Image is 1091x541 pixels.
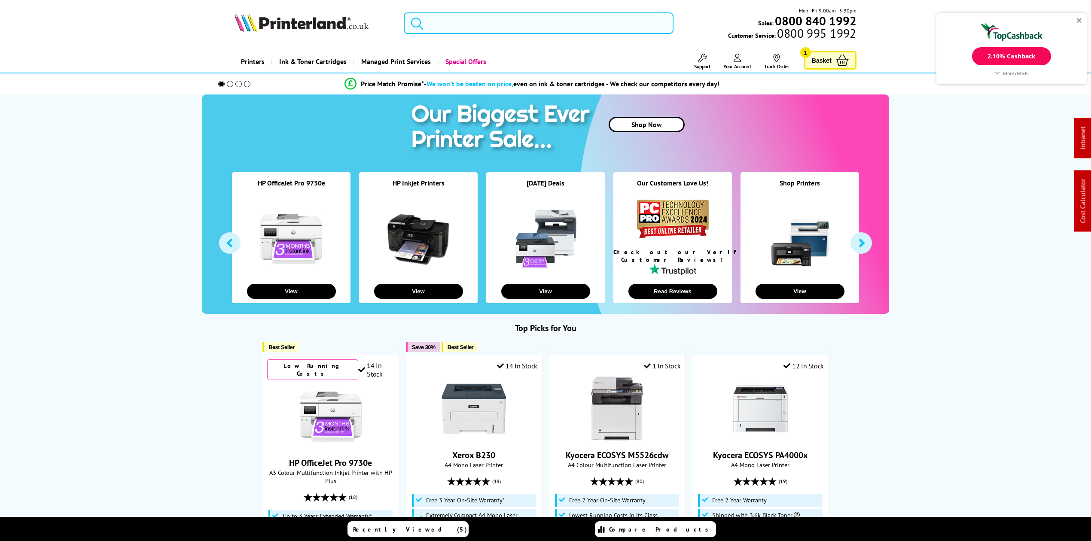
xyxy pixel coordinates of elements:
[424,79,719,88] div: - even on ink & toner cartridges - We check our competitors every day!
[728,29,856,40] span: Customer Service:
[694,63,710,70] span: Support
[235,13,393,33] a: Printerland Logo
[486,179,605,198] div: [DATE] Deals
[609,117,685,132] a: Shop Now
[501,284,590,299] button: View
[427,79,513,88] span: We won’t be beaten on price,
[697,461,824,469] span: A4 Mono Laser Printer
[756,284,844,299] button: View
[393,179,445,187] a: HP Inkjet Printers
[437,51,493,73] a: Special Offers
[412,344,436,350] span: Save 30%
[713,450,808,461] a: Kyocera ECOSYS PA4000x
[358,361,394,378] div: 14 In Stock
[374,284,463,299] button: View
[299,442,363,450] a: HP OfficeJet Pro 9730e
[783,362,824,370] div: 12 In Stock
[407,94,598,162] img: printer sale
[258,179,325,187] a: HP OfficeJet Pro 9730e
[585,434,649,443] a: Kyocera ECOSYS M5526cdw
[712,497,767,504] span: Free 2 Year Warranty
[566,450,668,461] a: Kyocera ECOSYS M5526cdw
[758,19,774,27] span: Sales:
[595,521,716,537] a: Compare Products
[492,473,501,489] span: (48)
[779,473,787,489] span: (19)
[268,344,295,350] span: Best Seller
[812,55,832,66] span: Basket
[406,342,440,352] button: Save 30%
[569,497,646,504] span: Free 2 Year On-Site Warranty
[585,377,649,441] img: Kyocera ECOSYS M5526cdw
[712,512,800,519] span: Shipped with 3.6k Black Toner
[361,79,424,88] span: Price Match Promise*
[613,179,732,198] div: Our Customers Love Us!
[353,526,467,533] span: Recently Viewed (5)
[1079,179,1087,223] a: Cost Calculator
[279,51,347,73] span: Ink & Toner Cartridges
[723,63,751,70] span: Your Account
[728,377,792,441] img: Kyocera ECOSYS PA4000x
[774,17,856,25] a: 0800 840 1992
[426,497,505,504] span: Free 3 Year On-Site Warranty*
[799,6,856,15] span: Mon - Fri 9:00am - 5:30pm
[728,434,792,443] a: Kyocera ECOSYS PA4000x
[609,526,713,533] span: Compare Products
[411,461,537,469] span: A4 Mono Laser Printer
[776,29,856,37] span: 0800 995 1992
[442,342,478,352] button: Best Seller
[775,13,856,29] b: 0800 840 1992
[235,13,369,32] img: Printerland Logo
[723,54,751,70] a: Your Account
[442,434,506,443] a: Xerox B230
[262,342,299,352] button: Best Seller
[694,54,710,70] a: Support
[1079,127,1087,150] a: Intranet
[267,359,358,380] div: Low Running Costs
[353,51,437,73] a: Managed Print Services
[349,489,357,505] span: (18)
[347,521,469,537] a: Recently Viewed (5)
[569,512,658,519] span: Lowest Running Costs in its Class
[613,248,732,264] div: Check out our Verified Customer Reviews!
[299,384,363,449] img: HP OfficeJet Pro 9730e
[271,51,353,73] a: Ink & Toner Cartridges
[804,51,856,70] a: Basket 1
[452,450,495,461] a: Xerox B230
[628,284,717,299] button: Read Reviews
[247,284,336,299] button: View
[206,76,858,91] li: modal_Promise
[442,377,506,441] img: Xerox B230
[448,344,474,350] span: Best Seller
[635,473,644,489] span: (80)
[554,461,680,469] span: A4 Colour Multifunction Laser Printer
[235,51,271,73] a: Printers
[426,512,534,526] span: Extremely Compact A4 Mono Laser Printer
[741,179,859,198] div: Shop Printers
[267,468,394,485] span: A3 Colour Multifunction Inkjet Printer with HP Plus
[289,457,372,468] a: HP OfficeJet Pro 9730e
[497,362,537,370] div: 14 In Stock
[764,54,789,70] a: Track Order
[800,47,811,58] span: 1
[644,362,681,370] div: 1 In Stock
[283,513,372,520] span: Up to 3 Years Extended Warranty*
